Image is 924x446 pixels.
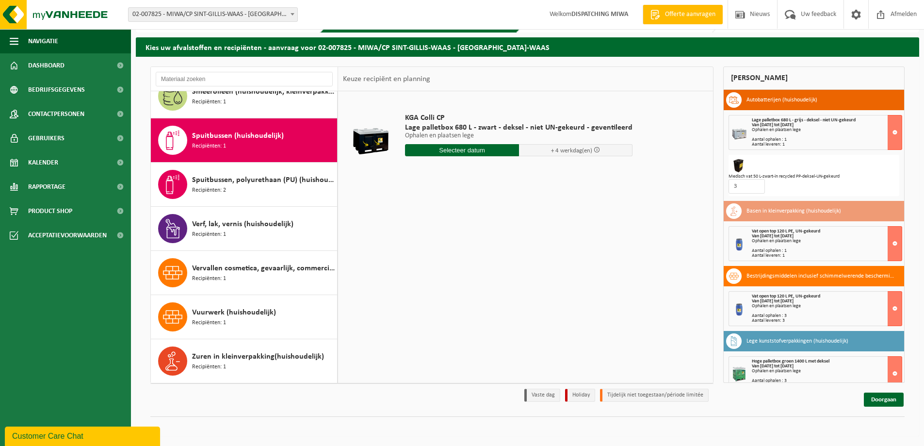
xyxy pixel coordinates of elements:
[600,389,709,402] li: Tijdelijk niet toegestaan/période limitée
[405,132,632,139] p: Ophalen en plaatsen lege
[151,295,338,339] button: Vuurwerk (huishoudelijk) Recipiënten: 1
[28,223,107,248] span: Acceptatievoorwaarden
[136,37,919,56] h2: Kies uw afvalstoffen en recipiënten - aanvraag voor 02-007825 - MIWA/CP SINT-GILLIS-WAAS - [GEOGR...
[752,239,902,244] div: Ophalen en plaatsen lege
[864,393,904,407] a: Doorgaan
[752,122,794,128] strong: Van [DATE] tot [DATE]
[752,117,856,123] span: Lage palletbox 680 L - grijs - deksel - niet UN-gekeurd
[752,318,902,323] div: Aantal leveren: 3
[752,233,794,239] strong: Van [DATE] tot [DATE]
[192,230,226,239] span: Recipiënten: 1
[746,333,848,349] h3: Lege kunststofverpakkingen (huishoudelijk)
[192,218,293,230] span: Verf, lak, vernis (huishoudelijk)
[28,102,84,126] span: Contactpersonen
[405,144,519,156] input: Selecteer datum
[752,137,902,142] div: Aantal ophalen : 1
[752,294,820,299] span: Vat open top 120 L PE, UN-gekeurd
[524,389,560,402] li: Vaste dag
[192,186,226,195] span: Recipiënten: 2
[192,86,335,98] span: Smeerolieën (huishoudelijk, kleinverpakking)
[28,29,58,53] span: Navigatie
[28,150,58,175] span: Kalender
[338,67,435,91] div: Keuze recipiënt en planning
[752,363,794,369] strong: Van [DATE] tot [DATE]
[192,351,324,363] span: Zuren in kleinverpakking(huishoudelijk)
[551,148,592,154] span: + 4 werkdag(en)
[746,92,817,108] h3: Autobatterijen (huishoudelijk)
[405,113,632,123] span: KGA Colli CP
[151,74,338,118] button: Smeerolieën (huishoudelijk, kleinverpakking) Recipiënten: 1
[565,389,595,402] li: Holiday
[128,7,298,22] span: 02-007825 - MIWA/CP SINT-GILLIS-WAAS - SINT-GILLIS-WAAS
[28,53,65,78] span: Dashboard
[192,363,226,372] span: Recipiënten: 1
[192,98,226,107] span: Recipiënten: 1
[28,126,65,150] span: Gebruikers
[752,248,902,253] div: Aantal ophalen : 1
[752,379,902,383] div: Aantal ophalen : 3
[192,174,335,186] span: Spuitbussen, polyurethaan (PU) (huishoudelijk)
[752,314,902,318] div: Aantal ophalen : 3
[129,8,297,21] span: 02-007825 - MIWA/CP SINT-GILLIS-WAAS - SINT-GILLIS-WAAS
[729,174,899,179] div: Medisch vat 50 L-zwart-in recycled PP-deksel-UN-gekeurd
[663,10,718,19] span: Offerte aanvragen
[192,130,284,142] span: Spuitbussen (huishoudelijk)
[28,199,72,223] span: Product Shop
[723,66,905,90] div: [PERSON_NAME]
[752,359,829,364] span: Hoge palletbox groen 1400 L met deksel
[192,307,276,318] span: Vuurwerk (huishoudelijk)
[151,163,338,207] button: Spuitbussen, polyurethaan (PU) (huishoudelijk) Recipiënten: 2
[192,142,226,151] span: Recipiënten: 1
[28,175,65,199] span: Rapportage
[405,123,632,132] span: Lage palletbox 680 L - zwart - deksel - niet UN-gekeurd - geventileerd
[28,78,85,102] span: Bedrijfsgegevens
[151,339,338,383] button: Zuren in kleinverpakking(huishoudelijk) Recipiënten: 1
[151,207,338,251] button: Verf, lak, vernis (huishoudelijk) Recipiënten: 1
[752,369,902,374] div: Ophalen en plaatsen lege
[643,5,723,24] a: Offerte aanvragen
[746,203,841,219] h3: Basen in kleinverpakking (huishoudelijk)
[731,157,746,173] img: 01-000979
[571,11,628,18] strong: DISPATCHING MIWA
[151,251,338,295] button: Vervallen cosmetica, gevaarlijk, commerciele verpakking (huishoudelijk) Recipiënten: 1
[752,304,902,309] div: Ophalen en plaatsen lege
[192,263,335,274] span: Vervallen cosmetica, gevaarlijk, commerciele verpakking (huishoudelijk)
[5,425,162,446] iframe: chat widget
[192,274,226,283] span: Recipiënten: 1
[151,118,338,163] button: Spuitbussen (huishoudelijk) Recipiënten: 1
[752,298,794,304] strong: Van [DATE] tot [DATE]
[752,253,902,258] div: Aantal leveren: 1
[156,72,333,86] input: Materiaal zoeken
[752,229,820,234] span: Vat open top 120 L PE, UN-gekeurd
[192,318,226,328] span: Recipiënten: 1
[752,128,902,132] div: Ophalen en plaatsen lege
[752,142,902,147] div: Aantal leveren: 1
[746,268,897,284] h3: Bestrijdingsmiddelen inclusief schimmelwerende beschermingsmiddelen (huishoudelijk)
